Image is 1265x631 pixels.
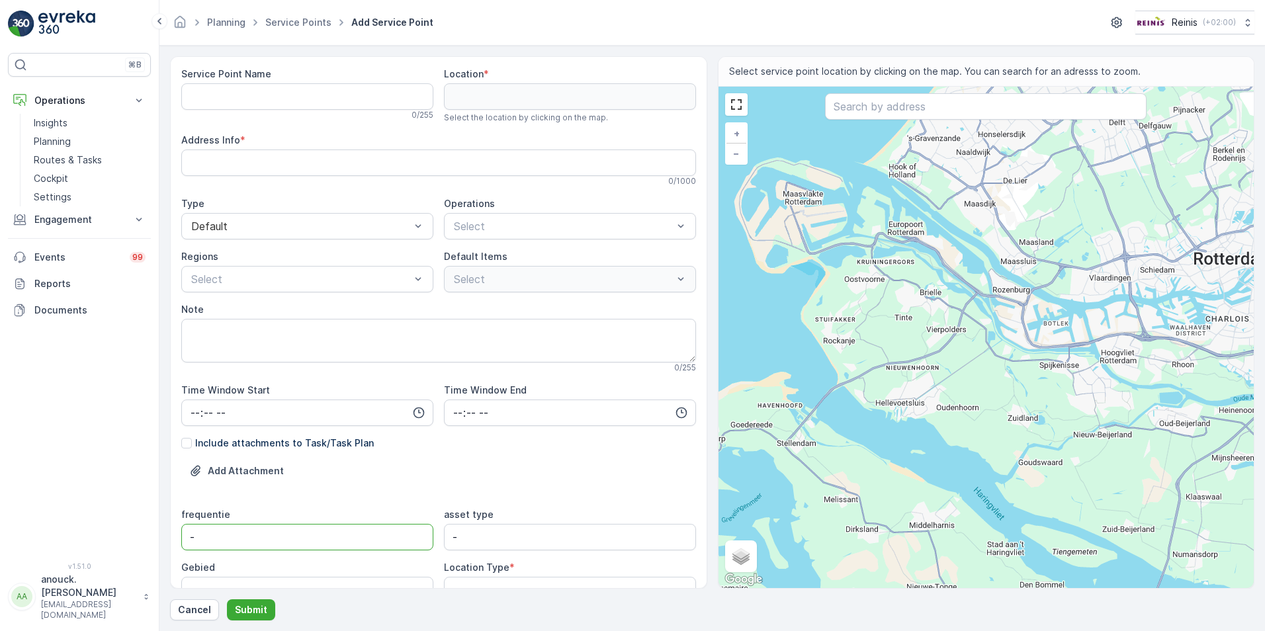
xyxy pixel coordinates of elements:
p: Add Attachment [208,464,284,478]
p: Routes & Tasks [34,153,102,167]
button: Cancel [170,599,219,620]
p: Cockpit [34,172,68,185]
p: ( +02:00 ) [1203,17,1236,28]
span: Add Service Point [349,16,436,29]
p: Engagement [34,213,124,226]
button: Engagement [8,206,151,233]
a: Zoom In [726,124,746,144]
span: Select service point location by clicking on the map. You can search for an adresss to zoom. [729,65,1141,78]
a: Planning [207,17,245,28]
a: Reports [8,271,151,297]
p: [EMAIL_ADDRESS][DOMAIN_NAME] [41,599,136,620]
label: Type [181,198,204,209]
span: Select the location by clicking on the map. [444,112,608,123]
a: View Fullscreen [726,95,746,114]
p: 0 / 255 [412,110,433,120]
p: Operations [34,94,124,107]
p: Settings [34,190,71,204]
label: Default Items [444,251,507,262]
label: Time Window Start [181,384,270,396]
a: Events99 [8,244,151,271]
label: frequentie [181,509,230,520]
p: Reinis [1172,16,1198,29]
span: v 1.51.0 [8,562,151,570]
p: anouck.[PERSON_NAME] [41,573,136,599]
img: Google [722,571,765,588]
a: Cockpit [28,169,151,188]
a: Layers [726,542,756,571]
label: Operations [444,198,495,209]
a: Service Points [265,17,331,28]
button: Operations [8,87,151,114]
p: Events [34,251,122,264]
label: Regions [181,251,218,262]
a: Open this area in Google Maps (opens a new window) [722,571,765,588]
p: 0 / 255 [674,362,696,373]
a: Homepage [173,20,187,31]
p: Include attachments to Task/Task Plan [195,437,374,450]
button: Upload File [181,460,292,482]
img: logo_light-DOdMpM7g.png [38,11,95,37]
label: Location [444,68,484,79]
label: Address Info [181,134,240,146]
label: asset type [444,509,494,520]
input: Search by address [825,93,1147,120]
label: Gebied [181,562,215,573]
button: AAanouck.[PERSON_NAME][EMAIL_ADDRESS][DOMAIN_NAME] [8,573,151,620]
label: Time Window End [444,384,527,396]
span: − [733,147,740,159]
p: Reports [34,277,146,290]
a: Zoom Out [726,144,746,163]
p: Insights [34,116,67,130]
button: Submit [227,599,275,620]
label: Service Point Name [181,68,271,79]
a: Insights [28,114,151,132]
a: Planning [28,132,151,151]
a: Routes & Tasks [28,151,151,169]
p: ⌘B [128,60,142,70]
label: Note [181,304,204,315]
p: Submit [235,603,267,616]
p: Documents [34,304,146,317]
p: Select [454,218,673,234]
a: Settings [28,188,151,206]
div: AA [11,586,32,607]
p: 0 / 1000 [668,176,696,187]
button: Reinis(+02:00) [1135,11,1254,34]
span: + [734,128,740,139]
p: Select [191,271,410,287]
img: Reinis-Logo-Vrijstaand_Tekengebied-1-copy2_aBO4n7j.png [1135,15,1166,30]
p: Cancel [178,603,211,616]
a: Documents [8,297,151,323]
p: 99 [132,252,143,263]
p: Planning [34,135,71,148]
img: logo [8,11,34,37]
label: Location Type [444,562,509,573]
